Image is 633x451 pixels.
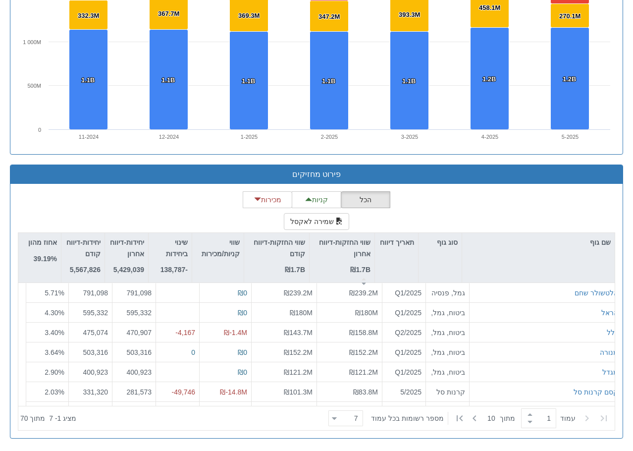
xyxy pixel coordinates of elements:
div: Q1/2025 [386,288,422,298]
h3: פירוט מחזיקים [18,170,615,179]
tspan: 369.3M [238,12,260,19]
tspan: 458.1M [479,4,500,11]
text: 12-2024 [159,134,179,140]
span: ₪101.3M [284,388,313,396]
div: 791,098 [116,288,152,298]
text: 3-2025 [401,134,418,140]
button: מגדל [602,367,618,377]
div: תאריך דיווח [375,233,418,263]
button: אלטשולר שחם [575,288,618,298]
tspan: 1 000M [23,39,41,45]
div: שם גוף [462,233,615,252]
span: ₪121.2M [284,368,313,376]
span: ₪0 [238,368,247,376]
span: 10 [487,413,500,423]
tspan: 332.3M [78,12,99,19]
span: ₪-14.8M [220,388,247,396]
text: 500M [27,83,41,89]
strong: 5,567,826 [70,266,101,274]
text: 1-2025 [241,134,258,140]
div: קסם קרנות סל [574,387,618,397]
tspan: 347.2M [318,13,340,20]
span: ₪121.2M [349,368,378,376]
div: 595,332 [116,308,152,318]
span: ₪143.7M [284,329,313,337]
div: 281,573 [116,387,152,397]
tspan: 270.1M [559,12,580,20]
span: ₪83.8M [353,388,378,396]
span: ₪180M [355,309,378,317]
div: ביטוח, גמל, פנסיה [430,367,465,377]
div: ‏ מתוך [324,407,613,429]
tspan: 1.2B [563,75,576,83]
div: 791,098 [73,288,108,298]
text: 2-2025 [321,134,338,140]
div: Q1/2025 [386,308,422,318]
div: ‏מציג 1 - 7 ‏ מתוך 70 [20,407,76,429]
strong: 39.19% [34,255,57,263]
span: ₪0 [238,289,247,297]
div: 595,332 [73,308,108,318]
span: ₪-1.4M [224,329,247,337]
span: ₪158.8M [349,329,378,337]
tspan: 1.1B [242,77,255,85]
div: Q2/2025 [386,328,422,338]
button: מכירות [243,191,292,208]
div: 2.90 % [30,367,64,377]
span: ‏עמוד [560,413,576,423]
button: מנורה [600,347,618,357]
div: 400,923 [73,367,108,377]
span: ₪0 [238,309,247,317]
p: שווי החזקות-דיווח אחרון [314,237,370,259]
div: 470,907 [116,328,152,338]
div: -49,746 [160,387,195,397]
p: אחוז מהון [28,237,57,248]
div: 503,316 [116,347,152,357]
div: 0 [160,347,195,357]
tspan: 1.1B [81,76,95,84]
tspan: 1.1B [402,77,416,85]
text: 0 [38,127,41,133]
p: שווי החזקות-דיווח קודם [248,237,305,259]
div: 503,316 [73,347,108,357]
div: ביטוח, גמל, פנסיה [430,328,465,338]
div: 475,074 [73,328,108,338]
p: יחידות-דיווח אחרון [109,237,144,259]
div: Q1/2025 [386,367,422,377]
div: ביטוח, גמל, פנסיה [430,347,465,357]
div: גמל, פנסיה [430,288,465,298]
span: ₪239.2M [284,289,313,297]
div: שווי קניות/מכירות [192,233,244,274]
span: ₪152.2M [349,348,378,356]
div: 2.03 % [30,387,64,397]
strong: ₪1.7B [285,266,305,274]
div: Q1/2025 [386,347,422,357]
strong: 5,429,039 [113,266,144,274]
button: קניות [292,191,341,208]
div: 400,923 [116,367,152,377]
div: 4.30 % [30,308,64,318]
tspan: 1.1B [161,76,175,84]
p: יחידות-דיווח קודם [65,237,101,259]
button: כלל [607,328,618,338]
span: ₪152.2M [284,348,313,356]
div: קרנות סל [430,387,465,397]
button: הכל [341,191,390,208]
div: -4,167 [160,328,195,338]
text: 5-2025 [562,134,579,140]
p: שינוי ביחידות [153,237,188,259]
div: 3.64 % [30,347,64,357]
tspan: 367.7M [158,10,179,17]
button: הראל [601,308,618,318]
tspan: 1.1B [322,77,335,85]
div: סוג גוף [419,233,462,252]
div: 331,320 [73,387,108,397]
span: ₪239.2M [349,289,378,297]
div: 5.71 % [30,288,64,298]
strong: -138,787 [160,266,188,274]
